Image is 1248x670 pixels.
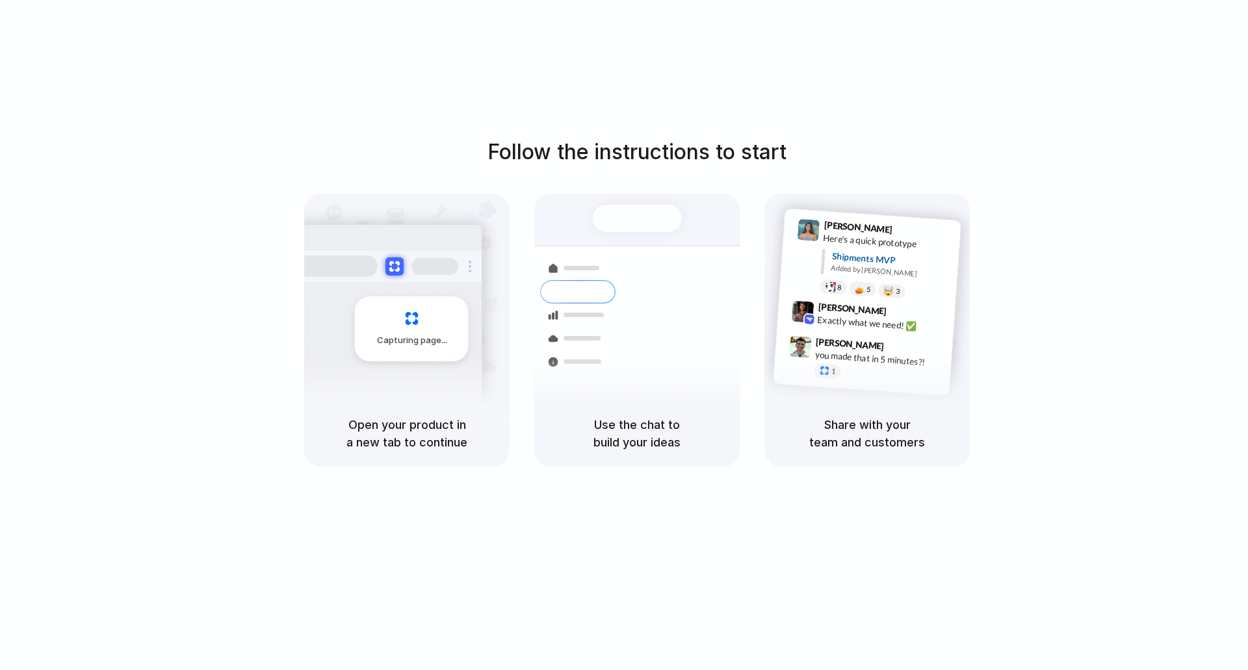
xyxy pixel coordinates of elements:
h5: Share with your team and customers [780,416,954,451]
span: 9:47 AM [888,341,915,356]
div: you made that in 5 minutes?! [814,348,944,370]
h1: Follow the instructions to start [487,136,786,168]
span: 8 [837,284,842,291]
h5: Open your product in a new tab to continue [320,416,494,451]
div: Added by [PERSON_NAME] [831,263,950,281]
span: 5 [866,286,871,293]
span: [PERSON_NAME] [816,335,885,354]
h5: Use the chat to build your ideas [550,416,724,451]
span: 9:42 AM [890,305,917,321]
div: Exactly what we need! ✅ [817,313,947,335]
span: [PERSON_NAME] [818,300,887,318]
span: 9:41 AM [896,224,923,240]
span: Capturing page [377,334,449,347]
span: 1 [831,368,836,375]
span: [PERSON_NAME] [824,218,892,237]
div: Here's a quick prototype [823,231,953,253]
div: Shipments MVP [831,250,952,271]
span: 3 [896,288,900,295]
div: 🤯 [883,286,894,296]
